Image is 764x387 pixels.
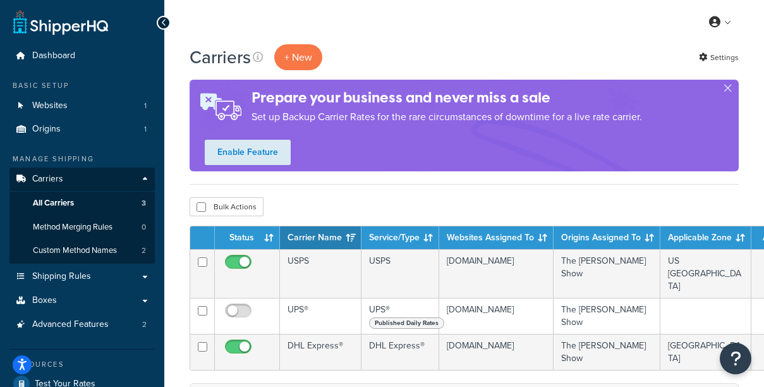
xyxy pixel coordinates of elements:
span: Advanced Features [32,319,109,330]
td: [DOMAIN_NAME] [439,298,554,334]
th: Status: activate to sort column ascending [215,226,280,249]
a: ShipperHQ Home [13,9,108,35]
td: [DOMAIN_NAME] [439,249,554,298]
li: Custom Method Names [9,239,155,262]
span: 3 [142,198,146,209]
button: + New [274,44,322,70]
div: Basic Setup [9,80,155,91]
span: Websites [32,101,68,111]
a: Boxes [9,289,155,312]
span: 0 [142,222,146,233]
td: The [PERSON_NAME] Show [554,298,660,334]
a: All Carriers 3 [9,192,155,215]
li: Carriers [9,168,155,264]
span: 2 [142,319,147,330]
th: Carrier Name: activate to sort column ascending [280,226,361,249]
a: Dashboard [9,44,155,68]
span: Custom Method Names [33,245,117,256]
div: Resources [9,359,155,370]
span: Published Daily Rates [369,317,444,329]
button: Open Resource Center [720,343,751,374]
h1: Carriers [190,45,251,70]
button: Bulk Actions [190,197,264,216]
p: Set up Backup Carrier Rates for the rare circumstances of downtime for a live rate carrier. [252,108,642,126]
span: Boxes [32,295,57,306]
th: Origins Assigned To: activate to sort column ascending [554,226,660,249]
a: Carriers [9,168,155,191]
td: DHL Express® [361,334,439,370]
a: Settings [699,49,739,66]
span: Method Merging Rules [33,222,112,233]
li: Advanced Features [9,313,155,336]
td: DHL Express® [280,334,361,370]
td: [GEOGRAPHIC_DATA] [660,334,751,370]
span: 1 [144,124,147,135]
span: Shipping Rules [32,271,91,282]
td: USPS [280,249,361,298]
a: Method Merging Rules 0 [9,216,155,239]
li: All Carriers [9,192,155,215]
span: Dashboard [32,51,75,61]
a: Enable Feature [205,140,291,165]
td: The [PERSON_NAME] Show [554,249,660,298]
a: Origins 1 [9,118,155,141]
a: Advanced Features 2 [9,313,155,336]
h4: Prepare your business and never miss a sale [252,87,642,108]
li: Origins [9,118,155,141]
th: Websites Assigned To: activate to sort column ascending [439,226,554,249]
li: Method Merging Rules [9,216,155,239]
th: Service/Type: activate to sort column ascending [361,226,439,249]
a: Websites 1 [9,94,155,118]
span: Origins [32,124,61,135]
a: Custom Method Names 2 [9,239,155,262]
td: USPS [361,249,439,298]
td: [DOMAIN_NAME] [439,334,554,370]
td: US [GEOGRAPHIC_DATA] [660,249,751,298]
span: 2 [142,245,146,256]
td: UPS® [280,298,361,334]
a: Shipping Rules [9,265,155,288]
img: ad-rules-rateshop-fe6ec290ccb7230408bd80ed9643f0289d75e0ffd9eb532fc0e269fcd187b520.png [190,80,252,133]
span: Carriers [32,174,63,185]
span: 1 [144,101,147,111]
span: All Carriers [33,198,74,209]
td: The [PERSON_NAME] Show [554,334,660,370]
div: Manage Shipping [9,154,155,164]
th: Applicable Zone: activate to sort column ascending [660,226,751,249]
li: Websites [9,94,155,118]
td: UPS® [361,298,439,334]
